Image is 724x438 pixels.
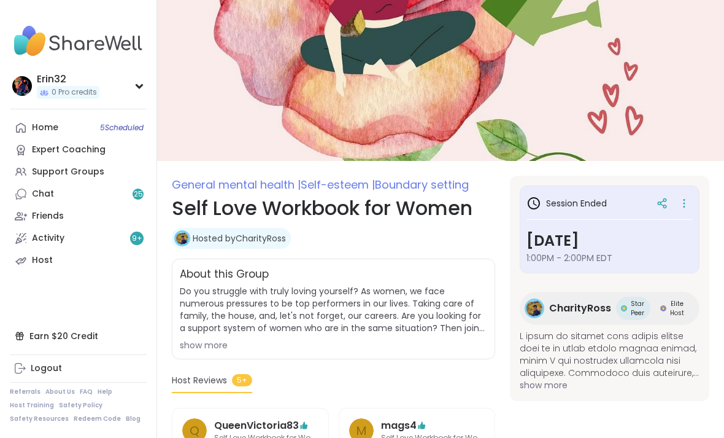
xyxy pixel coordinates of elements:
img: Elite Host [660,305,666,311]
span: L ipsum do sitamet cons adipis elitse doei te in utlab etdolo magnaa enimad, minim V qui nostrude... [520,330,699,379]
span: 25 [134,189,143,200]
a: Host [10,249,147,272]
span: Boundary setting [375,177,469,192]
a: Logout [10,358,147,380]
a: Safety Policy [59,401,102,410]
div: show more [180,339,487,351]
span: 9 + [132,233,142,244]
span: show more [520,379,699,391]
span: 5 Scheduled [100,123,144,133]
img: Erin32 [12,76,32,96]
a: Friends [10,205,147,227]
img: CharityRoss [526,300,542,316]
a: Help [98,388,112,396]
div: Erin32 [37,72,99,86]
a: Redeem Code [74,415,121,423]
span: 1:00PM - 2:00PM EDT [526,252,693,264]
div: Earn $20 Credit [10,325,147,347]
span: Host Reviews [172,374,227,387]
img: Star Peer [621,305,627,311]
h1: Self Love Workbook for Women [172,194,495,223]
div: Support Groups [32,166,104,178]
a: Support Groups [10,161,147,183]
a: QueenVictoria83 [214,418,299,433]
div: Activity [32,232,64,244]
img: ShareWell Nav Logo [10,20,147,63]
div: Host [32,254,53,267]
a: mags4 [381,418,417,433]
span: 0 Pro credits [52,87,97,98]
a: Home5Scheduled [10,117,147,139]
a: CharityRossCharityRossStar PeerStar PeerElite HostElite Host [520,292,699,325]
div: Expert Coaching [32,144,106,156]
h3: Session Ended [526,196,607,211]
h3: [DATE] [526,230,693,252]
a: Chat25 [10,183,147,205]
span: Do you struggle with truly loving yourself? As women, we face numerous pressures to be top perfor... [180,285,487,334]
div: Logout [31,362,62,375]
span: Self-esteem | [301,177,375,192]
a: Host Training [10,401,54,410]
span: CharityRoss [549,301,611,316]
h2: About this Group [180,267,269,283]
span: 5+ [232,374,252,386]
span: Elite Host [669,299,685,318]
a: Blog [126,415,141,423]
div: Chat [32,188,54,200]
span: General mental health | [172,177,301,192]
div: Home [32,122,58,134]
a: Hosted byCharityRoss [193,232,286,244]
a: About Us [45,388,75,396]
a: Referrals [10,388,40,396]
img: CharityRoss [176,232,188,244]
a: Safety Resources [10,415,69,423]
a: FAQ [80,388,93,396]
span: Star Peer [630,299,645,318]
a: Expert Coaching [10,139,147,161]
div: Friends [32,210,64,222]
a: Activity9+ [10,227,147,249]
